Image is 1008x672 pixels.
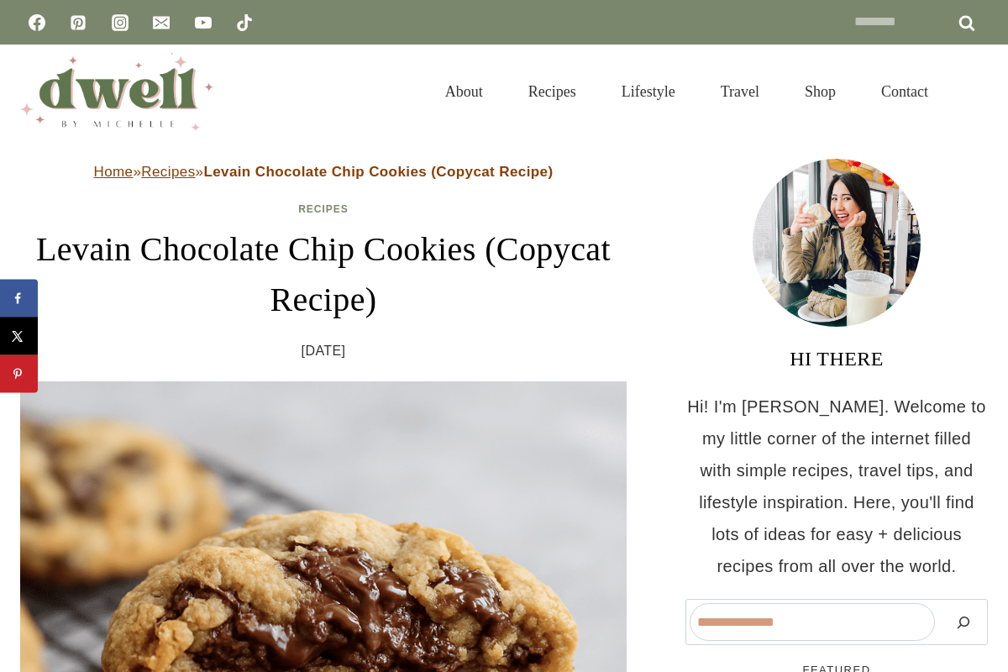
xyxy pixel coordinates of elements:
[685,391,988,582] p: Hi! I'm [PERSON_NAME]. Welcome to my little corner of the internet filled with simple recipes, tr...
[599,62,698,121] a: Lifestyle
[203,164,553,180] strong: Levain Chocolate Chip Cookies (Copycat Recipe)
[298,203,349,215] a: Recipes
[144,6,178,39] a: Email
[943,603,984,641] button: Search
[685,344,988,374] h3: HI THERE
[94,164,134,180] a: Home
[103,6,137,39] a: Instagram
[61,6,95,39] a: Pinterest
[20,6,54,39] a: Facebook
[94,164,554,180] span: » »
[506,62,599,121] a: Recipes
[423,62,506,121] a: About
[141,164,195,180] a: Recipes
[959,77,988,106] button: View Search Form
[858,62,951,121] a: Contact
[20,224,627,325] h1: Levain Chocolate Chip Cookies (Copycat Recipe)
[20,53,213,130] img: DWELL by michelle
[186,6,220,39] a: YouTube
[302,339,346,364] time: [DATE]
[423,62,951,121] nav: Primary Navigation
[782,62,858,121] a: Shop
[698,62,782,121] a: Travel
[228,6,261,39] a: TikTok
